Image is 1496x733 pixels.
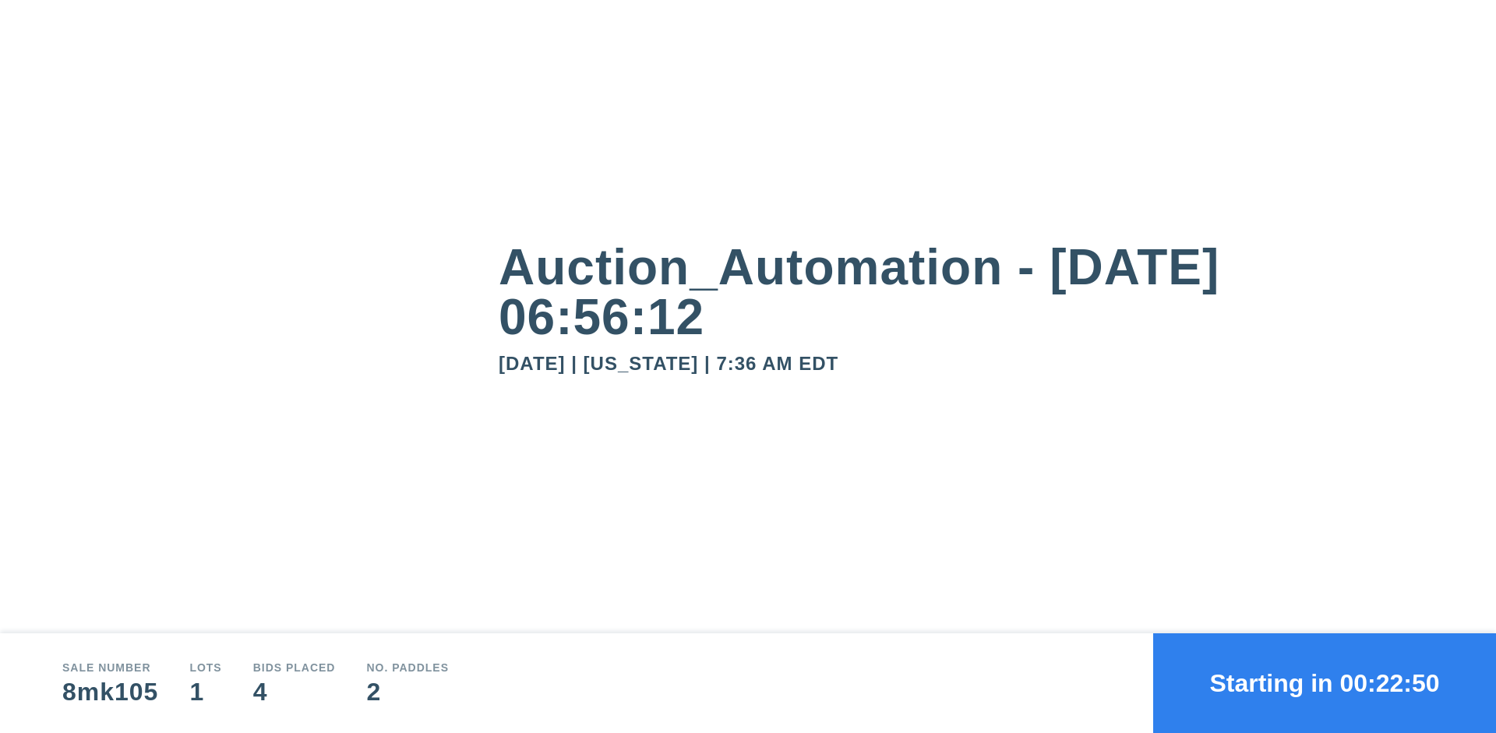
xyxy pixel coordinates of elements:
[253,662,336,673] div: Bids Placed
[189,679,221,704] div: 1
[62,679,158,704] div: 8mk105
[62,662,158,673] div: Sale number
[499,242,1434,342] div: Auction_Automation - [DATE] 06:56:12
[499,354,1434,373] div: [DATE] | [US_STATE] | 7:36 AM EDT
[189,662,221,673] div: Lots
[366,662,449,673] div: No. Paddles
[366,679,449,704] div: 2
[253,679,336,704] div: 4
[1153,633,1496,733] button: Starting in 00:22:50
